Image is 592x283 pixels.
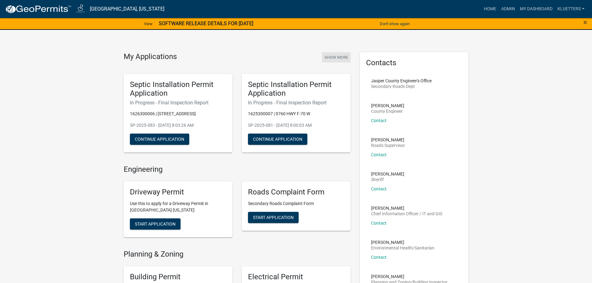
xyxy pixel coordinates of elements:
p: Use this to apply for a Driveway Permit in [GEOGRAPHIC_DATA] [US_STATE] [130,200,226,213]
a: Contact [371,186,387,191]
p: 1626300006 | [STREET_ADDRESS] [130,111,226,117]
a: Contact [371,255,387,260]
p: Roads Supervisor [371,143,405,148]
p: [PERSON_NAME] [371,138,405,142]
button: Continue Application [130,134,189,145]
a: Contact [371,118,387,123]
h4: Planning & Zoning [124,250,351,259]
a: Home [481,3,499,15]
a: Admin [499,3,517,15]
button: Show More [322,52,351,62]
button: Start Application [130,218,181,230]
p: [PERSON_NAME] [371,103,404,108]
p: [PERSON_NAME] [371,274,447,279]
p: [PERSON_NAME] [371,240,434,244]
img: Jasper County, Iowa [76,5,85,13]
p: Secondary Roads Dept [371,84,432,89]
h5: Septic Installation Permit Application [248,80,344,98]
p: SP-2025-081 - [DATE] 8:00:03 AM [248,122,344,129]
p: [PERSON_NAME] [371,172,404,176]
p: Jasper County Engineer's Office [371,79,432,83]
button: Start Application [248,212,299,223]
span: Start Application [253,215,294,220]
h5: Driveway Permit [130,188,226,197]
a: kluetters [555,3,587,15]
h5: Electrical Permit [248,272,344,281]
button: Continue Application [248,134,307,145]
a: Contact [371,152,387,157]
p: [PERSON_NAME] [371,206,442,210]
button: Close [583,19,587,26]
button: Don't show again [377,19,412,29]
h6: In Progress - Final Inspection Report [248,100,344,106]
p: SP-2025-083 - [DATE] 8:03:26 AM [130,122,226,129]
a: Contact [371,221,387,226]
p: Secondary Roads Complaint Form [248,200,344,207]
a: My Dashboard [517,3,555,15]
h5: Building Permit [130,272,226,281]
h4: Engineering [124,165,351,174]
strong: SOFTWARE RELEASE DETAILS FOR [DATE] [159,21,253,26]
h6: In Progress - Final Inspection Report [130,100,226,106]
p: Chief Information Officer / IT and GIS [371,212,442,216]
p: County Engineer [371,109,404,113]
h5: Contacts [366,58,462,67]
a: View [141,19,155,29]
h4: My Applications [124,52,177,62]
p: Sheriff [371,177,404,182]
p: 1625300007 | 9760 HWY F-70 W [248,111,344,117]
p: Environmental Health/Sanitarian [371,246,434,250]
a: [GEOGRAPHIC_DATA], [US_STATE] [90,4,164,14]
span: Start Application [135,221,176,226]
span: × [583,18,587,27]
h5: Septic Installation Permit Application [130,80,226,98]
h5: Roads Complaint Form [248,188,344,197]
